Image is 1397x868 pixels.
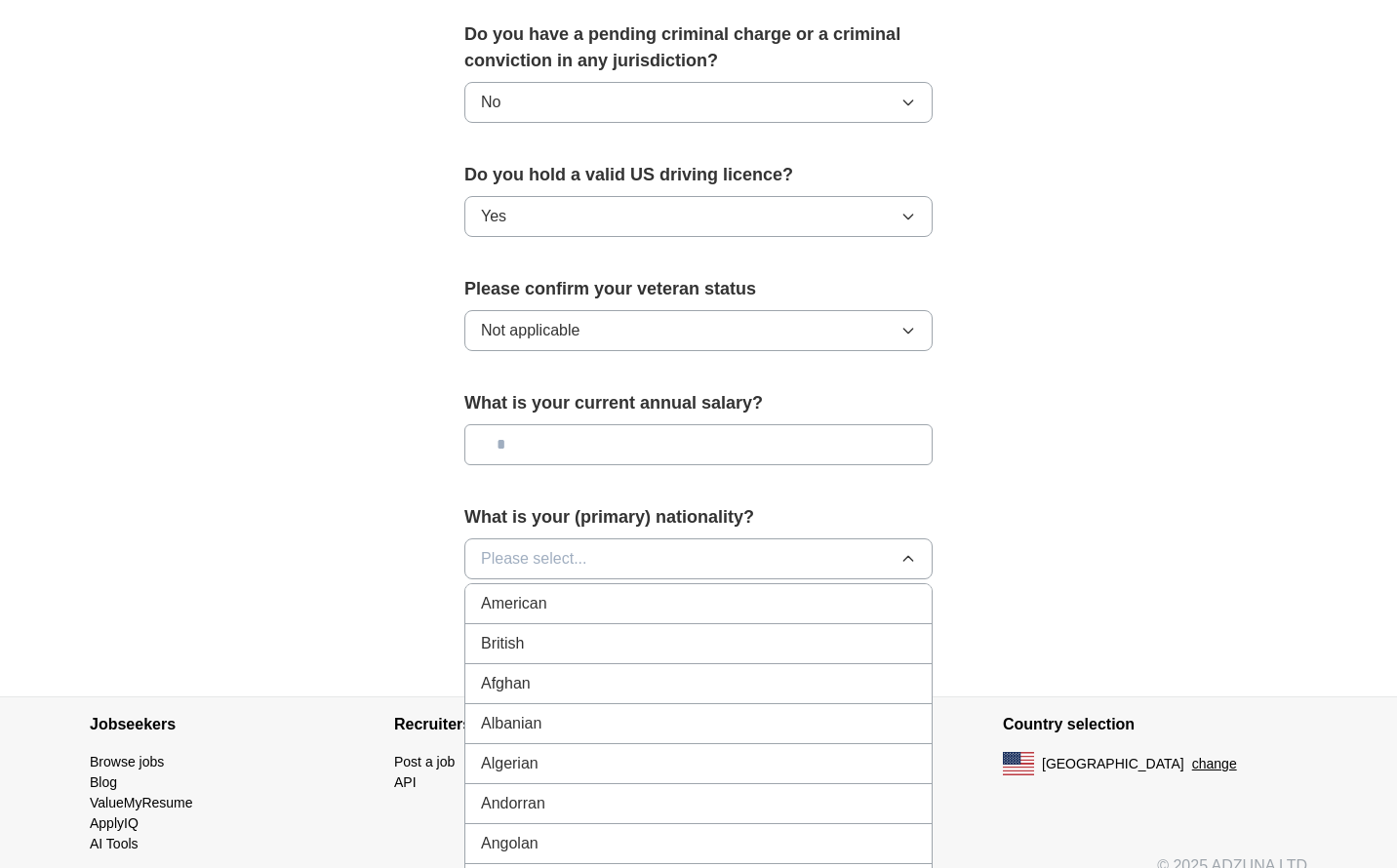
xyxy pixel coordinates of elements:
[90,754,164,769] a: Browse jobs
[464,196,933,237] button: Yes
[464,162,933,188] label: Do you hold a valid US driving licence?
[481,547,587,571] span: Please select...
[464,82,933,123] button: No
[1003,752,1034,775] img: US flag
[464,538,933,579] button: Please select...
[394,774,417,790] a: API
[394,754,455,769] a: Post a job
[1042,754,1184,774] span: [GEOGRAPHIC_DATA]
[464,390,933,416] label: What is your current annual salary?
[481,712,541,735] span: Albanian
[481,672,531,695] span: Afghan
[1003,697,1307,752] h4: Country selection
[481,792,545,815] span: Andorran
[464,310,933,351] button: Not applicable
[481,592,547,615] span: American
[481,832,539,855] span: Angolan
[90,774,117,790] a: Blog
[90,815,139,831] a: ApplyIQ
[481,319,579,342] span: Not applicable
[481,91,500,114] span: No
[481,632,524,655] span: British
[464,276,933,302] label: Please confirm your veteran status
[1192,754,1237,774] button: change
[90,795,193,810] a: ValueMyResume
[90,836,139,851] a: AI Tools
[464,21,933,74] label: Do you have a pending criminal charge or a criminal conviction in any jurisdiction?
[464,504,933,531] label: What is your (primary) nationality?
[481,205,506,228] span: Yes
[481,752,539,775] span: Algerian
